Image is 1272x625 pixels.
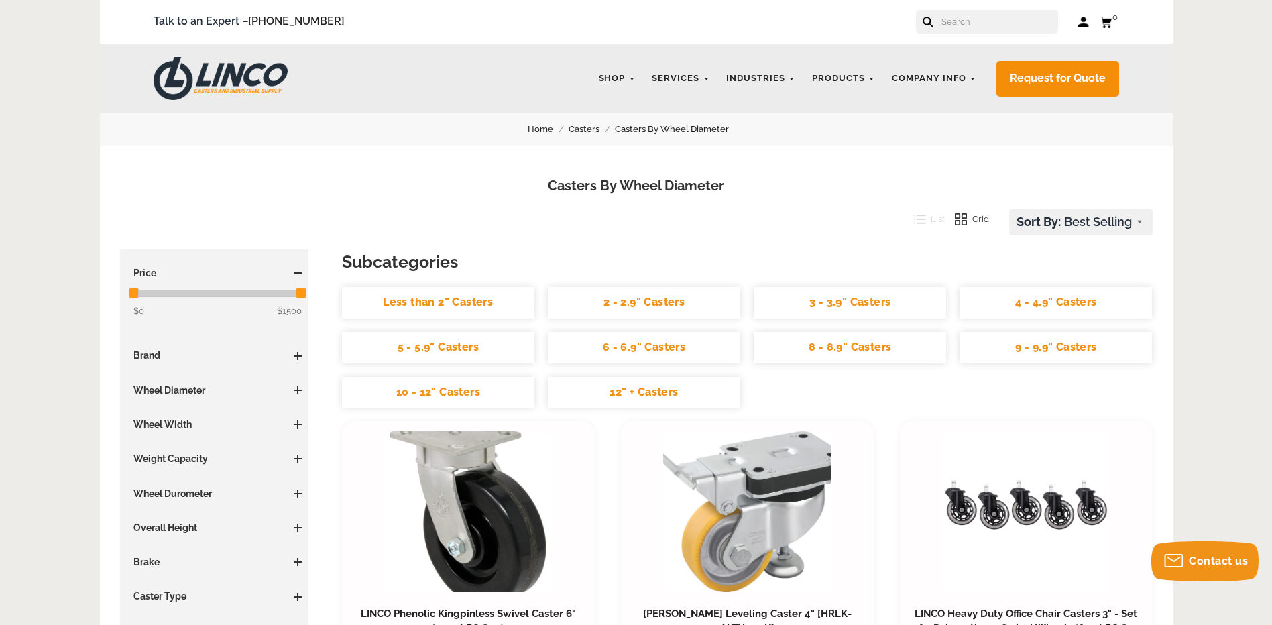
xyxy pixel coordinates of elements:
[805,66,882,92] a: Products
[248,15,345,27] a: [PHONE_NUMBER]
[127,555,302,569] h3: Brake
[1112,12,1118,22] span: 0
[133,306,144,316] span: $0
[754,287,946,319] a: 3 - 3.9" Casters
[528,122,569,137] a: Home
[127,266,302,280] h3: Price
[120,176,1153,196] h1: Casters By Wheel Diameter
[1151,541,1259,581] button: Contact us
[127,384,302,397] h3: Wheel Diameter
[569,122,615,137] a: Casters
[1100,13,1119,30] a: 0
[154,13,345,31] span: Talk to an Expert –
[960,332,1152,363] a: 9 - 9.9" Casters
[342,377,534,408] a: 10 - 12" Casters
[904,209,945,229] button: List
[548,287,740,319] a: 2 - 2.9" Casters
[154,57,288,100] img: LINCO CASTERS & INDUSTRIAL SUPPLY
[960,287,1152,319] a: 4 - 4.9" Casters
[719,66,802,92] a: Industries
[940,10,1058,34] input: Search
[548,377,740,408] a: 12" + Casters
[342,287,534,319] a: Less than 2" Casters
[645,66,716,92] a: Services
[548,332,740,363] a: 6 - 6.9" Casters
[127,418,302,431] h3: Wheel Width
[127,349,302,362] h3: Brand
[127,589,302,603] h3: Caster Type
[127,452,302,465] h3: Weight Capacity
[885,66,983,92] a: Company Info
[1189,555,1248,567] span: Contact us
[342,249,1153,274] h3: Subcategories
[1078,15,1090,29] a: Log in
[127,521,302,534] h3: Overall Height
[754,332,946,363] a: 8 - 8.9" Casters
[127,487,302,500] h3: Wheel Durometer
[592,66,642,92] a: Shop
[342,332,534,363] a: 5 - 5.9" Casters
[277,304,302,319] span: $1500
[615,122,744,137] a: Casters By Wheel Diameter
[996,61,1119,97] a: Request for Quote
[945,209,989,229] button: Grid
